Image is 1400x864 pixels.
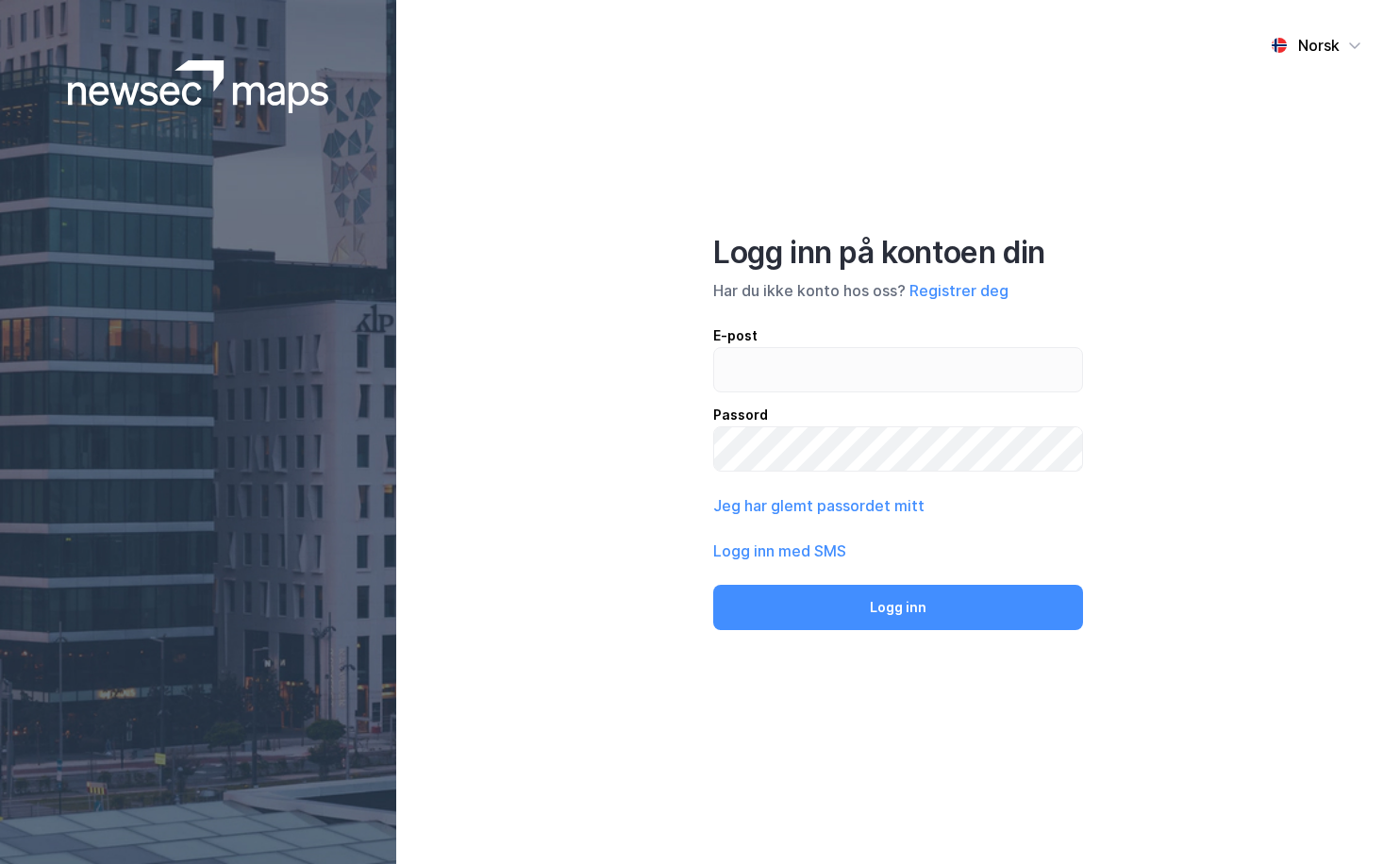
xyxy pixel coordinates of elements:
[713,279,1083,302] div: Har du ikke konto hos oss?
[713,234,1083,272] div: Logg inn på kontoen din
[68,60,329,113] img: logoWhite.bf58a803f64e89776f2b079ca2356427.svg
[713,540,846,562] button: Logg inn med SMS
[909,279,1008,302] button: Registrer deg
[713,324,1083,347] div: E-post
[1298,34,1340,57] div: Norsk
[713,585,1083,630] button: Logg inn
[713,494,925,517] button: Jeg har glemt passordet mitt
[713,404,1083,426] div: Passord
